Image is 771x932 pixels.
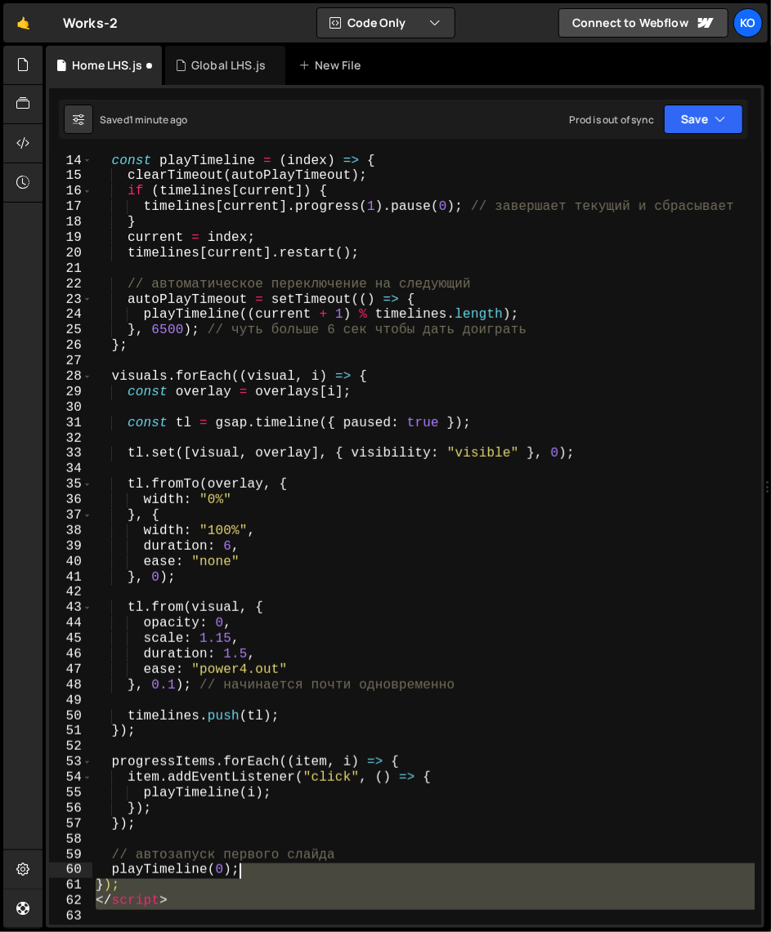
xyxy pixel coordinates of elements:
[49,431,92,447] div: 32
[49,555,92,570] div: 40
[558,8,728,38] a: Connect to Webflow
[49,863,92,878] div: 60
[100,113,188,127] div: Saved
[49,832,92,848] div: 58
[49,539,92,555] div: 39
[49,585,92,600] div: 42
[49,307,92,323] div: 24
[49,230,92,246] div: 19
[49,878,92,894] div: 61
[733,8,763,38] a: Ko
[49,323,92,338] div: 25
[49,739,92,755] div: 52
[49,508,92,524] div: 37
[49,385,92,400] div: 29
[49,524,92,539] div: 38
[49,678,92,693] div: 48
[191,57,266,74] div: Global LHS.js
[49,616,92,631] div: 44
[49,631,92,647] div: 45
[49,215,92,230] div: 18
[49,755,92,770] div: 53
[49,354,92,369] div: 27
[49,801,92,817] div: 56
[298,57,367,74] div: New File
[49,477,92,493] div: 35
[49,770,92,786] div: 54
[49,154,92,169] div: 14
[49,184,92,199] div: 16
[49,817,92,832] div: 57
[49,168,92,184] div: 15
[49,400,92,416] div: 30
[49,261,92,277] div: 21
[569,113,654,127] div: Prod is out of sync
[49,338,92,354] div: 26
[49,277,92,292] div: 22
[49,369,92,385] div: 28
[72,57,142,74] div: Home LHS.js
[49,246,92,261] div: 20
[49,848,92,863] div: 59
[49,462,92,477] div: 34
[49,199,92,215] div: 17
[49,416,92,431] div: 31
[317,8,455,38] button: Code Only
[49,493,92,508] div: 36
[49,709,92,725] div: 50
[49,446,92,462] div: 33
[49,570,92,586] div: 41
[49,600,92,616] div: 43
[3,3,43,42] a: 🤙
[49,894,92,909] div: 62
[49,647,92,662] div: 46
[49,786,92,801] div: 55
[49,662,92,678] div: 47
[49,909,92,925] div: 63
[63,13,118,33] div: Works-2
[49,693,92,709] div: 49
[49,724,92,739] div: 51
[49,292,92,308] div: 23
[664,105,743,134] button: Save
[129,113,188,127] div: 1 minute ago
